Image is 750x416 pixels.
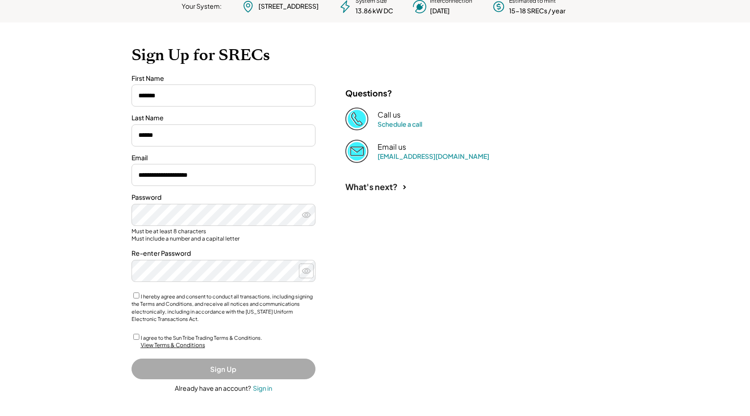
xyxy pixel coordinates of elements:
a: Schedule a call [378,120,422,128]
div: 13.86 kW DC [355,6,393,16]
label: I agree to the Sun Tribe Trading Terms & Conditions. [141,335,262,341]
div: View Terms & Conditions [141,342,205,349]
img: Phone%20copy%403x.png [345,107,368,130]
div: Must be at least 8 characters Must include a number and a capital letter [132,228,315,242]
div: What's next? [345,181,398,192]
div: Password [132,193,315,202]
div: Your System: [182,2,222,11]
div: Re-enter Password [132,249,315,258]
div: 15-18 SRECs / year [509,6,566,16]
label: I hereby agree and consent to conduct all transactions, including signing the Terms and Condition... [132,293,313,322]
div: Last Name [132,113,315,123]
div: Questions? [345,88,392,98]
img: Email%202%403x.png [345,140,368,163]
h1: Sign Up for SRECs [132,45,619,65]
div: Email us [378,142,406,152]
div: Sign in [253,384,272,392]
a: [EMAIL_ADDRESS][DOMAIN_NAME] [378,152,489,160]
div: Email [132,153,315,163]
div: [STREET_ADDRESS] [258,2,319,11]
div: [DATE] [430,6,450,16]
div: Call us [378,110,401,120]
div: Already have an account? [175,384,251,393]
div: First Name [132,74,315,83]
button: Sign Up [132,359,315,379]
